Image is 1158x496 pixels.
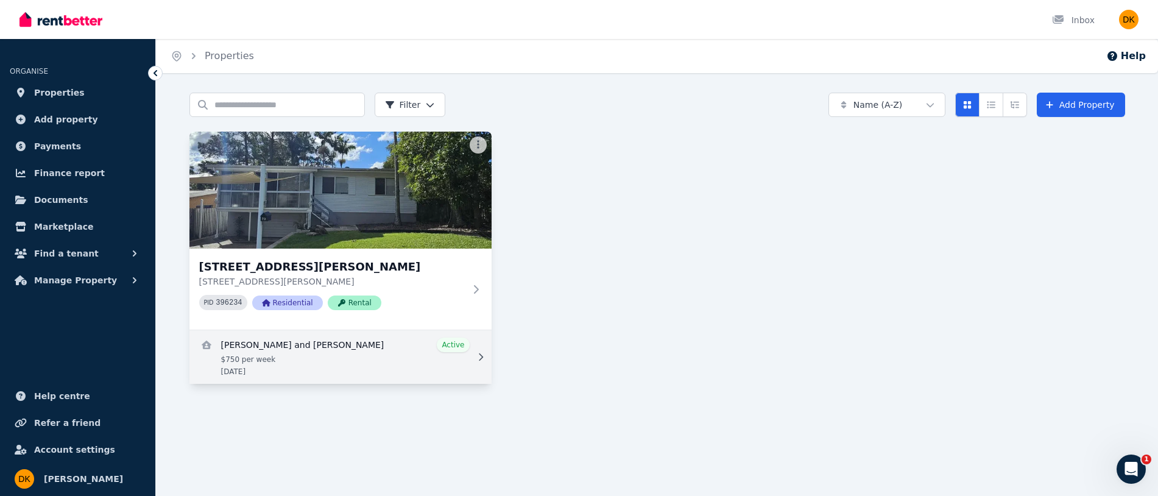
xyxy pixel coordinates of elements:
[34,139,81,154] span: Payments
[10,384,146,408] a: Help centre
[10,67,48,76] span: ORGANISE
[34,246,99,261] span: Find a tenant
[979,93,1003,117] button: Compact list view
[189,330,492,384] a: View details for Joanne Sveistrup and Lucas Heta
[10,438,146,462] a: Account settings
[34,112,98,127] span: Add property
[199,275,465,288] p: [STREET_ADDRESS][PERSON_NAME]
[10,268,146,292] button: Manage Property
[156,39,269,73] nav: Breadcrumb
[1142,455,1151,464] span: 1
[10,411,146,435] a: Refer a friend
[955,93,980,117] button: Card view
[34,273,117,288] span: Manage Property
[375,93,446,117] button: Filter
[34,219,93,234] span: Marketplace
[470,136,487,154] button: More options
[15,469,34,489] img: Dion Kongas
[853,99,903,111] span: Name (A-Z)
[189,132,492,249] img: 73 Kindra Ave, Southport
[1052,14,1095,26] div: Inbox
[1117,455,1146,484] iframe: Intercom live chat
[955,93,1027,117] div: View options
[34,85,85,100] span: Properties
[34,193,88,207] span: Documents
[1037,93,1125,117] a: Add Property
[34,166,105,180] span: Finance report
[34,416,101,430] span: Refer a friend
[10,80,146,105] a: Properties
[189,132,492,330] a: 73 Kindra Ave, Southport[STREET_ADDRESS][PERSON_NAME][STREET_ADDRESS][PERSON_NAME]PID 396234Resid...
[204,299,214,306] small: PID
[10,107,146,132] a: Add property
[44,472,123,486] span: [PERSON_NAME]
[205,50,254,62] a: Properties
[1106,49,1146,63] button: Help
[10,214,146,239] a: Marketplace
[10,134,146,158] a: Payments
[385,99,421,111] span: Filter
[216,299,242,307] code: 396234
[34,442,115,457] span: Account settings
[252,296,323,310] span: Residential
[34,389,90,403] span: Help centre
[19,10,102,29] img: RentBetter
[10,188,146,212] a: Documents
[1003,93,1027,117] button: Expanded list view
[199,258,465,275] h3: [STREET_ADDRESS][PERSON_NAME]
[10,161,146,185] a: Finance report
[328,296,381,310] span: Rental
[828,93,945,117] button: Name (A-Z)
[1119,10,1139,29] img: Dion Kongas
[10,241,146,266] button: Find a tenant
